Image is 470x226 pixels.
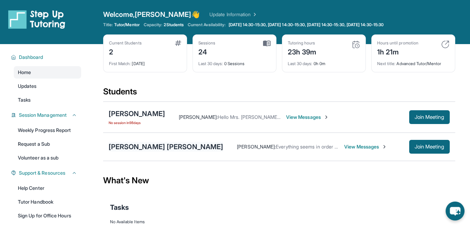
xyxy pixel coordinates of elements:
[19,169,65,176] span: Support & Resources
[377,61,396,66] span: Next title :
[251,11,258,18] img: Chevron Right
[209,11,258,18] a: Update Information
[19,112,67,119] span: Session Management
[227,22,385,28] a: [DATE] 14:30-15:30, [DATE] 14:30-15:30, [DATE] 14:30-15:30, [DATE] 14:30-15:30
[109,40,142,46] div: Current Students
[409,140,450,154] button: Join Meeting
[16,169,77,176] button: Support & Resources
[103,165,455,196] div: What's New
[14,152,81,164] a: Volunteer as a sub
[103,10,200,19] span: Welcome, [PERSON_NAME] 👋
[446,202,464,220] button: chat-button
[109,120,165,125] span: No session in 98 days
[110,203,129,212] span: Tasks
[377,46,418,57] div: 1h 21m
[415,145,444,149] span: Join Meeting
[14,80,81,92] a: Updates
[179,114,218,120] span: [PERSON_NAME] :
[18,69,31,76] span: Home
[14,66,81,79] a: Home
[382,144,387,150] img: Chevron-Right
[198,40,216,46] div: Sessions
[175,40,181,46] img: card
[415,115,444,119] span: Join Meeting
[19,54,43,61] span: Dashboard
[288,46,317,57] div: 23h 39m
[237,144,276,150] span: [PERSON_NAME] :
[109,46,142,57] div: 2
[103,86,455,101] div: Students
[16,112,77,119] button: Session Management
[18,96,31,103] span: Tasks
[198,61,223,66] span: Last 30 days :
[14,124,81,136] a: Weekly Progress Report
[441,40,449,49] img: card
[198,46,216,57] div: 24
[110,219,448,225] div: No Available Items
[188,22,226,28] span: Current Availability:
[288,57,360,66] div: 0h 0m
[8,10,65,29] img: logo
[109,61,131,66] span: First Match :
[14,182,81,194] a: Help Center
[164,22,184,28] span: 2 Students
[324,114,329,120] img: Chevron-Right
[288,40,317,46] div: Tutoring hours
[286,114,329,121] span: View Messages
[109,142,223,152] div: [PERSON_NAME] [PERSON_NAME]
[377,57,449,66] div: Advanced Tutor/Mentor
[263,40,271,47] img: card
[14,196,81,208] a: Tutor Handbook
[377,40,418,46] div: Hours until promotion
[14,138,81,150] a: Request a Sub
[109,57,181,66] div: [DATE]
[103,22,113,28] span: Title:
[16,54,77,61] button: Dashboard
[109,109,165,119] div: [PERSON_NAME]
[344,143,387,150] span: View Messages
[288,61,313,66] span: Last 30 days :
[14,94,81,106] a: Tasks
[229,22,384,28] span: [DATE] 14:30-15:30, [DATE] 14:30-15:30, [DATE] 14:30-15:30, [DATE] 14:30-15:30
[198,57,271,66] div: 0 Sessions
[114,22,140,28] span: Tutor/Mentor
[14,209,81,222] a: Sign Up for Office Hours
[18,83,37,90] span: Updates
[352,40,360,49] img: card
[409,110,450,124] button: Join Meeting
[144,22,163,28] span: Capacity:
